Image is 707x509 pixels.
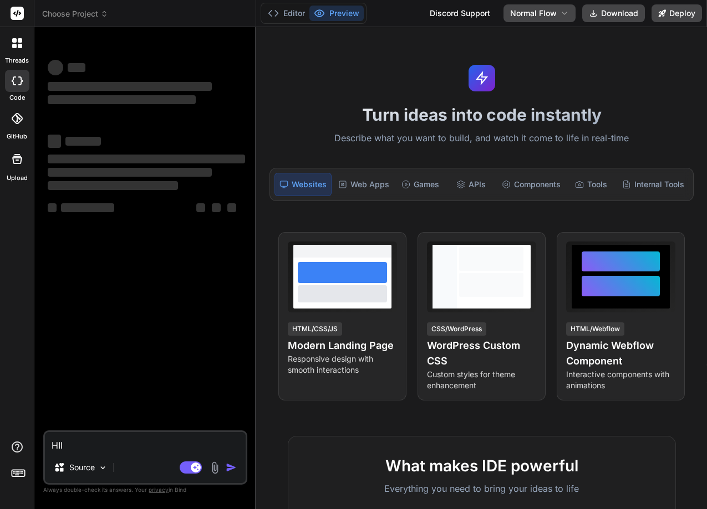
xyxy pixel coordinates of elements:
img: Pick Models [98,463,108,472]
span: Choose Project [42,8,108,19]
label: GitHub [7,132,27,141]
span: ‌ [48,155,245,163]
h1: Turn ideas into code instantly [263,105,700,125]
label: Upload [7,173,28,183]
h2: What makes IDE powerful [306,454,658,477]
span: ‌ [196,203,205,212]
p: Interactive components with animations [566,369,675,391]
p: Everything you need to bring your ideas to life [306,482,658,495]
img: attachment [208,461,221,474]
p: Describe what you want to build, and watch it come to life in real-time [263,131,700,146]
div: Discord Support [423,4,497,22]
span: Normal Flow [510,8,557,19]
p: Custom styles for theme enhancement [427,369,536,391]
div: Games [396,173,444,196]
button: Editor [263,6,309,21]
div: HTML/CSS/JS [288,322,342,336]
span: ‌ [65,137,101,146]
span: ‌ [48,95,196,104]
textarea: HII [45,432,246,452]
label: threads [5,56,29,65]
span: ‌ [48,168,212,177]
span: ‌ [68,63,85,72]
div: APIs [447,173,495,196]
img: icon [226,462,237,473]
button: Preview [309,6,364,21]
p: Source [69,462,95,473]
div: HTML/Webflow [566,322,624,336]
span: ‌ [48,60,63,75]
h4: Modern Landing Page [288,338,397,353]
span: ‌ [48,82,212,91]
span: ‌ [227,203,236,212]
div: CSS/WordPress [427,322,486,336]
label: code [9,93,25,102]
div: Components [497,173,565,196]
span: ‌ [61,203,114,212]
div: Websites [274,173,332,196]
button: Deploy [652,4,702,22]
span: ‌ [212,203,221,212]
span: privacy [149,486,169,493]
div: Web Apps [334,173,394,196]
div: Tools [567,173,616,196]
p: Responsive design with smooth interactions [288,353,397,376]
p: Always double-check its answers. Your in Bind [43,485,247,495]
button: Download [582,4,645,22]
span: ‌ [48,203,57,212]
h4: Dynamic Webflow Component [566,338,675,369]
span: ‌ [48,135,61,148]
div: Internal Tools [618,173,689,196]
span: ‌ [48,181,178,190]
button: Normal Flow [503,4,576,22]
h4: WordPress Custom CSS [427,338,536,369]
